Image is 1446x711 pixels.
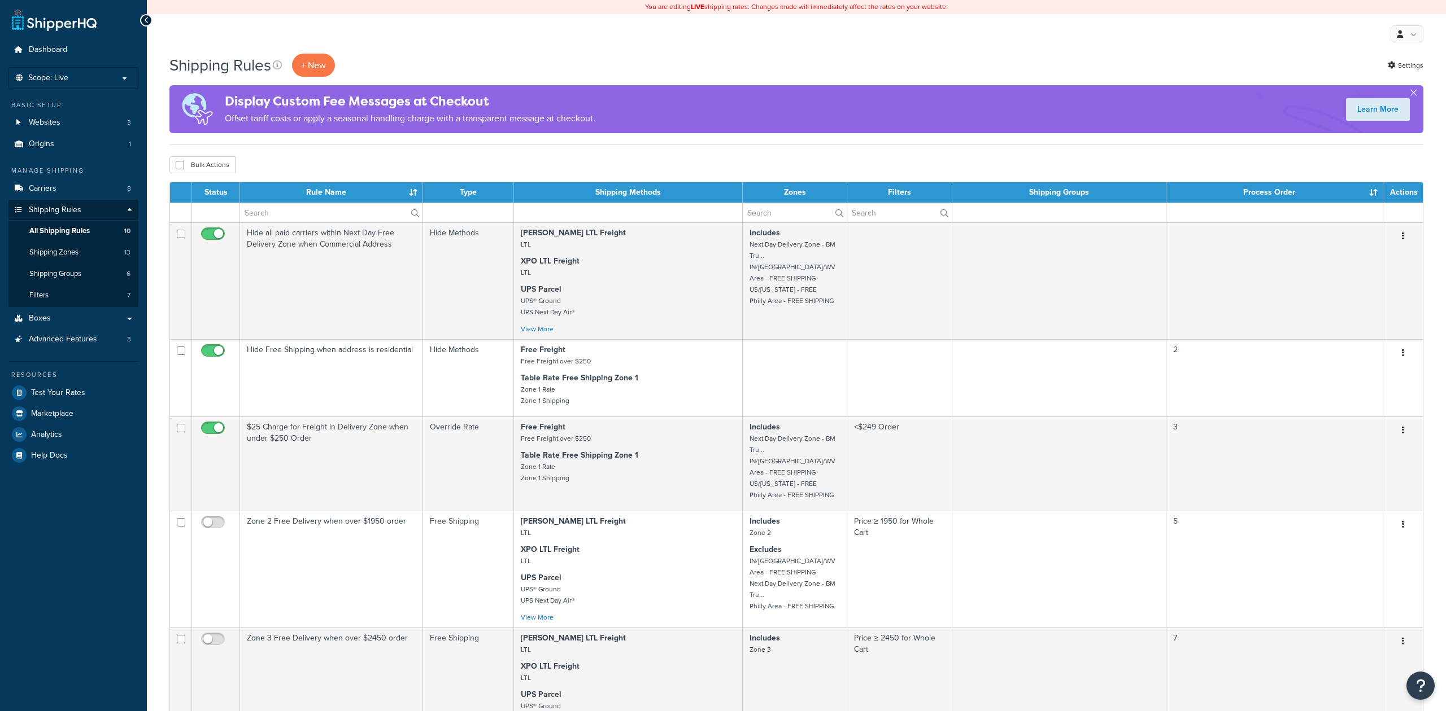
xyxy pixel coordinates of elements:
[521,239,531,249] small: LTL
[169,85,225,133] img: duties-banner-06bc72dcb5fe05cb3f9472aba00be2ae8eb53ab6f0d8bb03d382ba314ac3c341.png
[240,511,423,627] td: Zone 2 Free Delivery when over $1950 order
[8,112,138,133] li: Websites
[127,291,130,300] span: 7
[29,291,49,300] span: Filters
[750,421,780,433] strong: Includes
[8,403,138,424] a: Marketplace
[1346,98,1410,121] a: Learn More
[31,430,62,440] span: Analytics
[127,269,130,279] span: 6
[521,255,580,267] strong: XPO LTL Freight
[8,39,138,60] a: Dashboard
[521,528,531,538] small: LTL
[129,139,131,149] span: 1
[29,335,97,344] span: Advanced Features
[423,182,514,203] th: Type
[743,182,847,203] th: Zones
[8,329,138,350] a: Advanced Features 3
[8,383,138,403] a: Test Your Rates
[750,528,771,538] small: Zone 2
[29,205,81,215] span: Shipping Rules
[292,54,335,77] p: + New
[1166,416,1383,511] td: 3
[169,54,271,76] h1: Shipping Rules
[521,344,565,355] strong: Free Freight
[8,445,138,466] a: Help Docs
[240,222,423,339] td: Hide all paid carriers within Next Day Free Delivery Zone when Commercial Address
[1406,671,1435,700] button: Open Resource Center
[8,221,138,242] li: All Shipping Rules
[521,227,626,239] strong: [PERSON_NAME] LTL Freight
[8,424,138,445] a: Analytics
[8,264,138,284] a: Shipping Groups 6
[514,182,743,203] th: Shipping Methods
[8,166,138,175] div: Manage Shipping
[8,242,138,263] a: Shipping Zones 13
[1166,182,1383,203] th: Process Order : activate to sort column ascending
[750,227,780,239] strong: Includes
[8,308,138,329] a: Boxes
[847,203,952,222] input: Search
[521,612,554,622] a: View More
[423,222,514,339] td: Hide Methods
[240,416,423,511] td: $25 Charge for Freight in Delivery Zone when under $250 Order
[847,416,952,511] td: <$249 Order
[29,226,90,236] span: All Shipping Rules
[521,283,561,295] strong: UPS Parcel
[29,184,56,194] span: Carriers
[8,285,138,306] li: Filters
[29,248,79,257] span: Shipping Zones
[1388,58,1423,73] a: Settings
[521,384,569,406] small: Zone 1 Rate Zone 1 Shipping
[192,182,240,203] th: Status
[423,511,514,627] td: Free Shipping
[952,182,1166,203] th: Shipping Groups
[124,248,130,257] span: 13
[124,226,130,236] span: 10
[750,632,780,644] strong: Includes
[29,118,60,128] span: Websites
[521,433,591,444] small: Free Freight over $250
[240,339,423,416] td: Hide Free Shipping when address is residential
[847,511,952,627] td: Price ≥ 1950 for Whole Cart
[28,73,68,83] span: Scope: Live
[521,688,561,700] strong: UPS Parcel
[240,203,423,222] input: Search
[743,203,847,222] input: Search
[521,515,626,527] strong: [PERSON_NAME] LTL Freight
[750,239,835,306] small: Next Day Delivery Zone - BM Tru... IN/[GEOGRAPHIC_DATA]/WV Area - FREE SHIPPING US/[US_STATE] - F...
[29,314,51,323] span: Boxes
[29,45,67,55] span: Dashboard
[29,139,54,149] span: Origins
[8,134,138,155] li: Origins
[521,673,531,683] small: LTL
[750,515,780,527] strong: Includes
[750,556,835,611] small: IN/[GEOGRAPHIC_DATA]/WV Area - FREE SHIPPING Next Day Delivery Zone - BM Tru... Philly Area - FRE...
[521,296,575,317] small: UPS® Ground UPS Next Day Air®
[521,324,554,334] a: View More
[225,111,595,126] p: Offset tariff costs or apply a seasonal handling charge with a transparent message at checkout.
[8,112,138,133] a: Websites 3
[29,269,81,279] span: Shipping Groups
[31,451,68,460] span: Help Docs
[225,92,595,111] h4: Display Custom Fee Messages at Checkout
[750,644,771,655] small: Zone 3
[8,178,138,199] li: Carriers
[521,372,638,384] strong: Table Rate Free Shipping Zone 1
[12,8,97,31] a: ShipperHQ Home
[423,416,514,511] td: Override Rate
[31,409,73,419] span: Marketplace
[240,182,423,203] th: Rule Name : activate to sort column ascending
[8,221,138,242] a: All Shipping Rules 10
[127,184,131,194] span: 8
[521,556,531,566] small: LTL
[8,264,138,284] li: Shipping Groups
[750,543,782,555] strong: Excludes
[521,660,580,672] strong: XPO LTL Freight
[521,644,531,655] small: LTL
[8,178,138,199] a: Carriers 8
[8,200,138,221] a: Shipping Rules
